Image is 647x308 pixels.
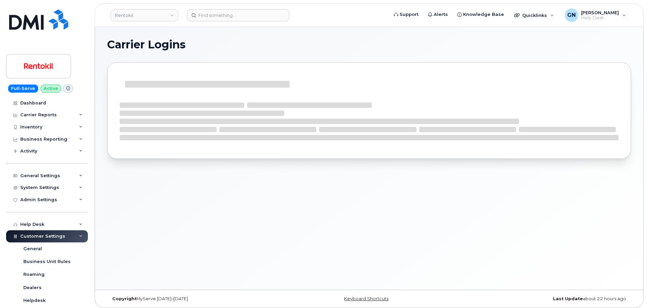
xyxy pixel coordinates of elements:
[112,296,137,301] strong: Copyright
[107,296,282,302] div: MyServe [DATE]–[DATE]
[553,296,583,301] strong: Last Update
[456,296,631,302] div: about 22 hours ago
[107,40,186,50] span: Carrier Logins
[344,296,388,301] a: Keyboard Shortcuts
